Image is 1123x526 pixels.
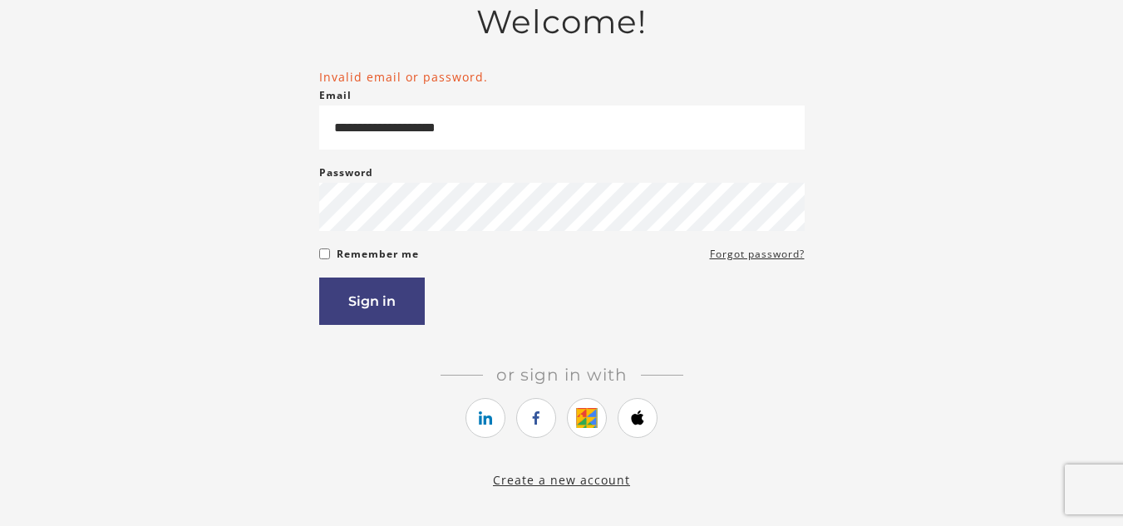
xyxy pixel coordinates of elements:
[319,68,805,86] li: Invalid email or password.
[465,398,505,438] a: https://courses.thinkific.com/users/auth/linkedin?ss%5Breferral%5D=&ss%5Buser_return_to%5D=&ss%5B...
[319,163,373,183] label: Password
[319,2,805,42] h2: Welcome!
[516,398,556,438] a: https://courses.thinkific.com/users/auth/facebook?ss%5Breferral%5D=&ss%5Buser_return_to%5D=&ss%5B...
[337,244,419,264] label: Remember me
[567,398,607,438] a: https://courses.thinkific.com/users/auth/google?ss%5Breferral%5D=&ss%5Buser_return_to%5D=&ss%5Bvi...
[483,365,641,385] span: Or sign in with
[710,244,805,264] a: Forgot password?
[493,472,630,488] a: Create a new account
[618,398,658,438] a: https://courses.thinkific.com/users/auth/apple?ss%5Breferral%5D=&ss%5Buser_return_to%5D=&ss%5Bvis...
[319,278,425,325] button: Sign in
[319,86,352,106] label: Email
